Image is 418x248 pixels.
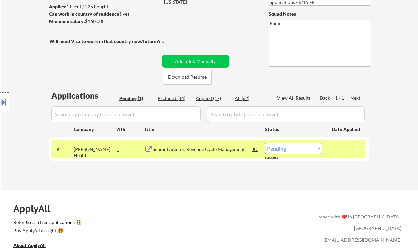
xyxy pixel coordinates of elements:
strong: Will need Visa to work in that country now/future?: [49,38,160,44]
button: Download Resume [163,70,212,85]
input: Search by title (case sensitive) [207,106,365,122]
a: Refer & earn free applications 👯‍♀️ [13,220,180,227]
strong: Can work in country of residence?: [49,11,123,17]
div: yes [49,11,158,17]
div: Next [350,95,361,101]
div: _ [117,146,144,153]
div: 1 / 1 [335,95,350,101]
a: [EMAIL_ADDRESS][DOMAIN_NAME] [323,237,401,243]
div: Buy ApplyAll as a gift 🎁 [13,228,80,233]
u: About ApplyAll [13,242,46,248]
div: ATS [117,126,144,133]
div: Made with ❤️ in [GEOGRAPHIC_DATA], [GEOGRAPHIC_DATA] [316,211,401,234]
div: All (62) [235,95,268,102]
a: Buy ApplyAll as a gift 🎁 [13,227,80,235]
div: Excluded (44) [158,95,191,102]
div: success [265,155,292,160]
div: Back [320,95,331,101]
div: 11 sent / 225 bought [49,3,160,10]
div: Applied (17) [196,95,229,102]
div: Date Applied [332,126,361,133]
strong: Minimum salary: [49,18,85,24]
div: Status [265,123,322,135]
div: Pending (1) [119,95,153,102]
div: View All Results [277,95,313,101]
div: $160,000 [49,18,160,25]
div: Senior Director, Revenue Cycle Management [153,146,253,153]
strong: Applies: [49,4,66,9]
button: Add a Job Manually [162,55,229,68]
div: no [159,38,178,45]
div: Title [144,126,259,133]
div: JD [252,143,259,155]
div: ApplyAll [13,203,58,214]
div: Squad Notes [269,11,371,17]
input: Search by company (case sensitive) [51,106,201,122]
